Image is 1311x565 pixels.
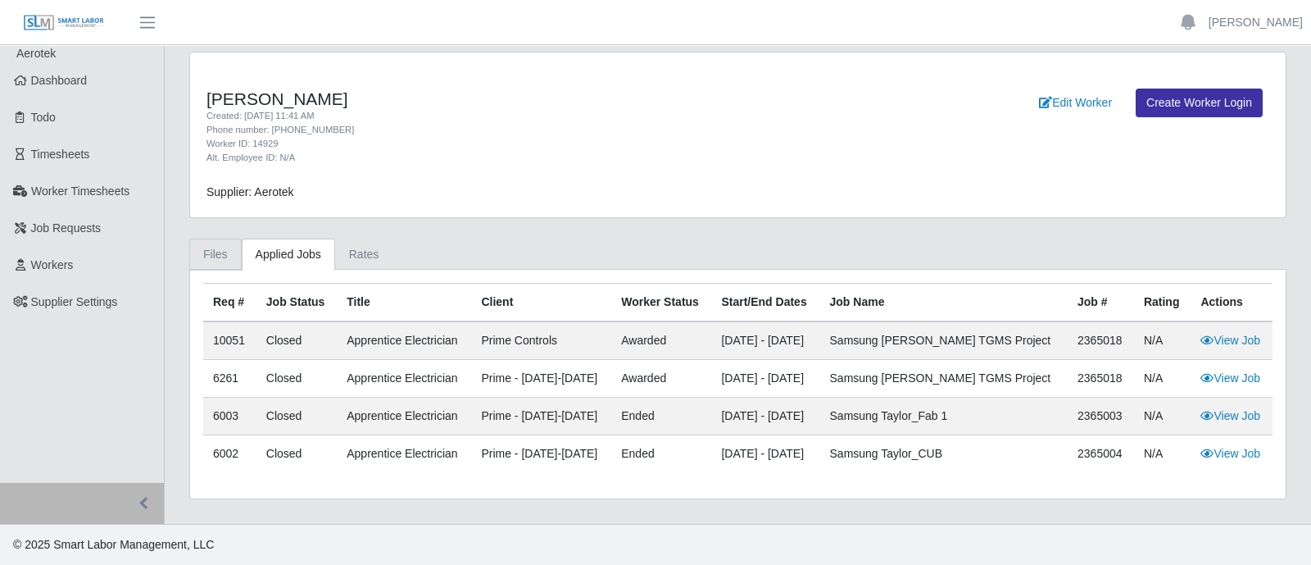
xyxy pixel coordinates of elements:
td: 2365018 [1068,321,1134,360]
td: N/A [1134,360,1191,398]
th: Job # [1068,284,1134,322]
td: 2365004 [1068,435,1134,473]
td: Samsung Taylor_CUB [820,435,1068,473]
span: Timesheets [31,148,90,161]
td: Apprentice Electrician [337,435,471,473]
td: 6003 [203,398,256,435]
td: awarded [611,360,711,398]
td: Apprentice Electrician [337,398,471,435]
span: Todo [31,111,56,124]
th: Job Status [256,284,337,322]
th: Worker Status [611,284,711,322]
div: Created: [DATE] 11:41 AM [206,109,816,123]
td: Samsung [PERSON_NAME] TGMS Project [820,360,1068,398]
td: ended [611,435,711,473]
td: [DATE] - [DATE] [711,360,819,398]
td: N/A [1134,435,1191,473]
span: Supplier Settings [31,295,118,308]
th: Job Name [820,284,1068,322]
td: Closed [256,398,337,435]
a: View Job [1200,371,1260,385]
td: Closed [256,435,337,473]
td: 6261 [203,360,256,398]
div: Phone number: [PHONE_NUMBER] [206,123,816,137]
td: Prime - [DATE]-[DATE] [471,360,611,398]
span: Workers [31,258,74,271]
span: Supplier: Aerotek [206,185,294,198]
a: Create Worker Login [1136,89,1263,117]
td: 2365018 [1068,360,1134,398]
th: Start/End Dates [711,284,819,322]
td: Closed [256,321,337,360]
td: Prime - [DATE]-[DATE] [471,398,611,435]
td: [DATE] - [DATE] [711,321,819,360]
th: Actions [1191,284,1272,322]
td: Prime Controls [471,321,611,360]
td: [DATE] - [DATE] [711,435,819,473]
th: Client [471,284,611,322]
td: Samsung Taylor_Fab 1 [820,398,1068,435]
span: Worker Timesheets [31,185,129,198]
td: N/A [1134,321,1191,360]
span: Job Requests [31,221,102,235]
h4: [PERSON_NAME] [206,89,816,109]
div: Alt. Employee ID: N/A [206,151,816,165]
a: Files [189,239,242,271]
img: SLM Logo [23,14,105,32]
span: Aerotek [16,47,56,60]
a: Edit Worker [1028,89,1123,117]
th: Title [337,284,471,322]
a: View Job [1200,409,1260,422]
td: N/A [1134,398,1191,435]
td: awarded [611,321,711,360]
td: Apprentice Electrician [337,360,471,398]
a: View Job [1200,334,1260,347]
th: Req # [203,284,256,322]
th: Rating [1134,284,1191,322]
td: [DATE] - [DATE] [711,398,819,435]
span: © 2025 Smart Labor Management, LLC [13,538,214,551]
a: Rates [335,239,393,271]
td: ended [611,398,711,435]
td: 6002 [203,435,256,473]
td: Prime - [DATE]-[DATE] [471,435,611,473]
a: Applied Jobs [242,239,335,271]
td: Samsung [PERSON_NAME] TGMS Project [820,321,1068,360]
span: Dashboard [31,74,88,87]
a: View Job [1200,447,1260,460]
td: 10051 [203,321,256,360]
a: [PERSON_NAME] [1209,14,1303,31]
td: 2365003 [1068,398,1134,435]
td: Closed [256,360,337,398]
td: Apprentice Electrician [337,321,471,360]
div: Worker ID: 14929 [206,137,816,151]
